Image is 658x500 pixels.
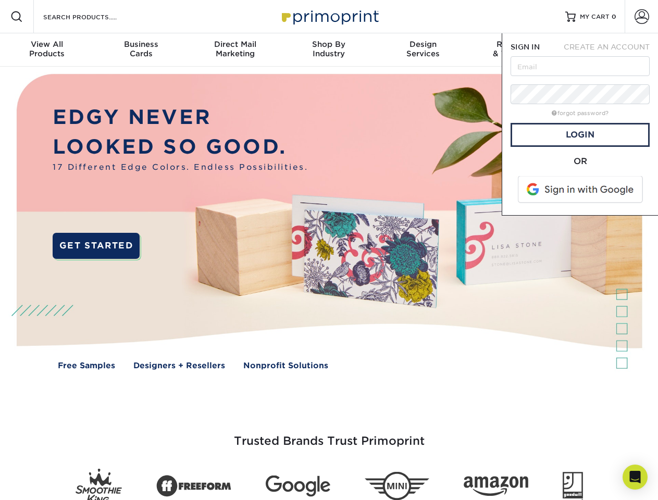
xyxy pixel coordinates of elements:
a: BusinessCards [94,33,188,67]
h3: Trusted Brands Trust Primoprint [24,409,634,460]
img: Amazon [464,477,528,496]
a: Designers + Resellers [133,360,225,372]
div: Open Intercom Messenger [623,465,648,490]
img: Primoprint [277,5,381,28]
a: Resources& Templates [470,33,564,67]
span: 17 Different Edge Colors. Endless Possibilities. [53,161,308,173]
div: Services [376,40,470,58]
span: Business [94,40,188,49]
p: LOOKED SO GOOD. [53,132,308,162]
div: Cards [94,40,188,58]
span: Resources [470,40,564,49]
a: Nonprofit Solutions [243,360,328,372]
span: MY CART [580,12,610,21]
img: Google [266,476,330,497]
input: Email [511,56,650,76]
div: Industry [282,40,376,58]
p: EDGY NEVER [53,103,308,132]
div: Marketing [188,40,282,58]
a: DesignServices [376,33,470,67]
div: OR [511,155,650,168]
a: Shop ByIndustry [282,33,376,67]
span: Direct Mail [188,40,282,49]
input: SEARCH PRODUCTS..... [42,10,144,23]
div: & Templates [470,40,564,58]
a: Direct MailMarketing [188,33,282,67]
a: forgot password? [552,110,609,117]
a: Free Samples [58,360,115,372]
a: GET STARTED [53,233,140,259]
span: CREATE AN ACCOUNT [564,43,650,51]
span: 0 [612,13,616,20]
img: Goodwill [563,472,583,500]
span: Shop By [282,40,376,49]
a: Login [511,123,650,147]
span: Design [376,40,470,49]
span: SIGN IN [511,43,540,51]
